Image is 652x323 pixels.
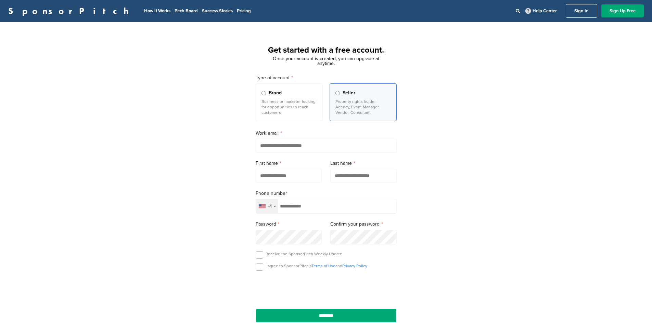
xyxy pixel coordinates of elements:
[330,160,397,167] label: Last name
[144,8,170,14] a: How It Works
[273,56,379,66] span: Once your account is created, you can upgrade at anytime.
[261,91,266,95] input: Brand Business or marketer looking for opportunities to reach customers
[601,4,644,17] a: Sign Up Free
[330,220,397,228] label: Confirm your password
[256,130,397,137] label: Work email
[261,99,317,115] p: Business or marketer looking for opportunities to reach customers
[256,160,322,167] label: First name
[268,204,272,209] div: +1
[247,44,405,56] h1: Get started with a free account.
[202,8,233,14] a: Success Stories
[256,199,278,213] div: Selected country
[342,264,367,268] a: Privacy Policy
[311,264,335,268] a: Terms of Use
[335,99,391,115] p: Property rights holder, Agency, Event Manager, Vendor, Consultant
[8,6,133,15] a: SponsorPitch
[287,279,365,299] iframe: reCAPTCHA
[256,220,322,228] label: Password
[256,74,397,82] label: Type of account
[524,7,558,15] a: Help Center
[266,251,342,257] p: Receive the SponsorPitch Weekly Update
[237,8,251,14] a: Pricing
[266,263,367,269] p: I agree to SponsorPitch’s and
[269,89,282,97] span: Brand
[566,4,597,18] a: Sign In
[175,8,198,14] a: Pitch Board
[335,91,340,95] input: Seller Property rights holder, Agency, Event Manager, Vendor, Consultant
[343,89,355,97] span: Seller
[256,190,397,197] label: Phone number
